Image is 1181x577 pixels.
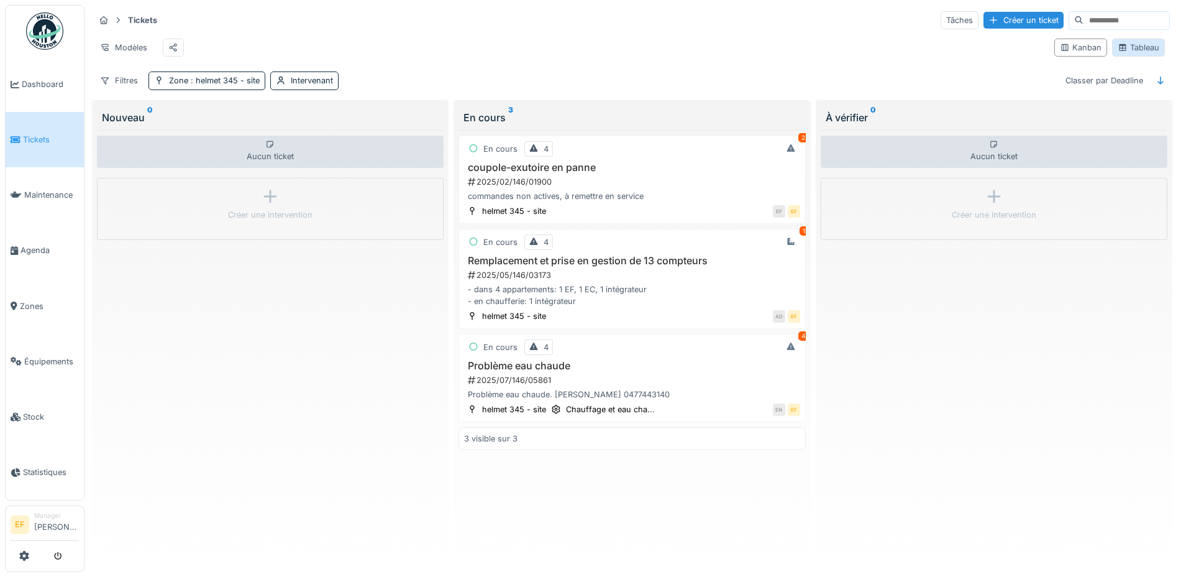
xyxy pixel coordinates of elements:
[798,331,808,341] div: 4
[6,167,84,223] a: Maintenance
[482,404,546,415] div: helmet 345 - site
[169,75,260,86] div: Zone
[1060,42,1101,53] div: Kanban
[123,14,162,26] strong: Tickets
[483,236,518,248] div: En cours
[34,511,79,520] div: Manager
[482,310,546,322] div: helmet 345 - site
[20,300,79,312] span: Zones
[23,411,79,423] span: Stock
[6,389,84,445] a: Stock
[463,110,800,125] div: En cours
[94,72,144,90] div: Filtres
[1118,42,1159,53] div: Tableau
[870,110,876,125] sup: 0
[826,110,1162,125] div: À vérifier
[464,162,800,173] h3: coupole-exutoire en panne
[773,404,785,416] div: EN
[94,39,153,57] div: Modèles
[11,515,29,534] li: EF
[483,341,518,353] div: En cours
[483,143,518,155] div: En cours
[941,11,978,29] div: Tâches
[97,136,444,168] div: Aucun ticket
[821,136,1167,168] div: Aucun ticket
[467,374,800,386] div: 2025/07/146/05861
[26,12,63,50] img: Badge_color-CXgf-gQk.svg
[952,209,1036,221] div: Créer une intervention
[34,511,79,538] li: [PERSON_NAME]
[23,466,79,478] span: Statistiques
[467,176,800,188] div: 2025/02/146/01900
[467,269,800,281] div: 2025/05/146/03173
[102,110,439,125] div: Nouveau
[464,255,800,267] h3: Remplacement et prise en gestion de 13 compteurs
[788,404,800,416] div: EF
[788,205,800,218] div: EF
[6,112,84,167] a: Tickets
[544,143,549,155] div: 4
[800,226,808,236] div: 1
[1060,72,1149,90] div: Classer par Deadline
[21,244,79,256] span: Agenda
[773,205,785,218] div: EF
[983,12,1064,29] div: Créer un ticket
[544,236,549,248] div: 4
[464,284,800,307] div: - dans 4 appartements: 1 EF, 1 EC, 1 intégrateur - en chaufferie: 1 intégrateur
[6,334,84,389] a: Équipements
[228,209,312,221] div: Créer une intervention
[508,110,513,125] sup: 3
[464,190,800,202] div: commandes non actives, à remettre en service
[773,310,785,323] div: AD
[464,433,518,445] div: 3 visible sur 3
[147,110,153,125] sup: 0
[6,279,84,334] a: Zones
[11,511,79,541] a: EF Manager[PERSON_NAME]
[6,445,84,500] a: Statistiques
[24,356,79,367] span: Équipements
[788,310,800,323] div: EF
[6,57,84,112] a: Dashboard
[22,78,79,90] span: Dashboard
[24,189,79,201] span: Maintenance
[464,389,800,400] div: Problème eau chaude. [PERSON_NAME] 0477443140
[23,134,79,145] span: Tickets
[464,360,800,372] h3: Problème eau chaude
[188,76,260,85] span: : helmet 345 - site
[291,75,333,86] div: Intervenant
[798,133,808,142] div: 2
[544,341,549,353] div: 4
[566,404,655,415] div: Chauffage et eau cha...
[6,223,84,278] a: Agenda
[482,205,546,217] div: helmet 345 - site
